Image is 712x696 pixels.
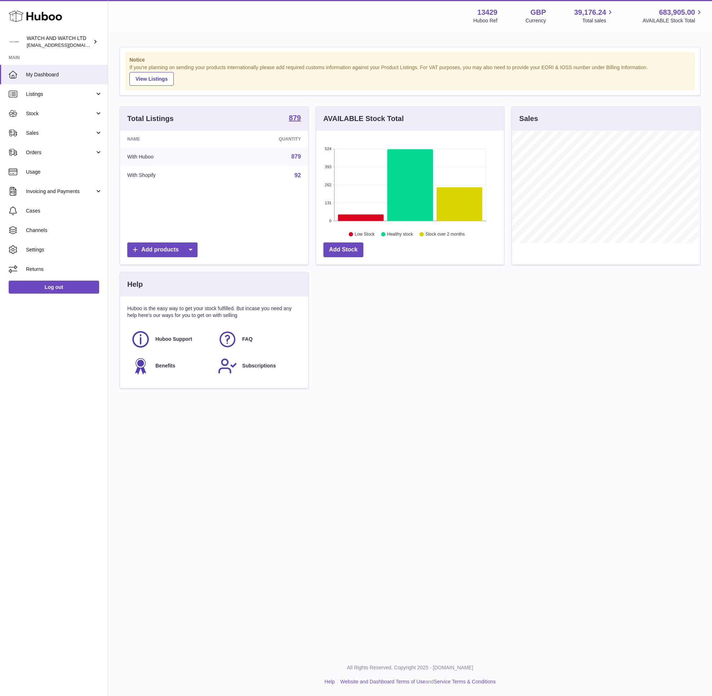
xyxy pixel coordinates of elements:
[526,17,546,24] div: Currency
[26,110,95,117] span: Stock
[325,147,331,151] text: 524
[325,183,331,187] text: 262
[9,281,99,294] a: Log out
[434,679,496,684] a: Service Terms & Conditions
[519,114,538,124] h3: Sales
[155,336,192,343] span: Huboo Support
[26,246,102,253] span: Settings
[295,172,301,178] a: 92
[27,35,92,49] div: WATCH AND WATCH LTD
[129,72,174,86] a: View Listings
[26,208,102,214] span: Cases
[120,131,221,147] th: Name
[120,166,221,185] td: With Shopify
[329,219,331,223] text: 0
[291,153,301,160] a: 879
[582,17,614,24] span: Total sales
[26,227,102,234] span: Channels
[242,336,253,343] span: FAQ
[324,679,335,684] a: Help
[355,232,375,237] text: Low Stock
[289,114,301,121] strong: 879
[425,232,465,237] text: Stock over 2 months
[127,242,198,257] a: Add products
[338,678,496,685] li: and
[155,362,175,369] span: Benefits
[242,362,276,369] span: Subscriptions
[473,17,497,24] div: Huboo Ref
[26,169,102,175] span: Usage
[26,188,95,195] span: Invoicing and Payments
[27,42,106,48] span: [EMAIL_ADDRESS][DOMAIN_NAME]
[659,8,695,17] span: 683,905.00
[26,149,95,156] span: Orders
[323,114,404,124] h3: AVAILABLE Stock Total
[477,8,497,17] strong: 13429
[325,165,331,169] text: 393
[129,64,691,86] div: If you're planning on sending your products internationally please add required customs informati...
[26,266,102,273] span: Returns
[574,8,606,17] span: 39,176.24
[325,201,331,205] text: 131
[131,330,211,349] a: Huboo Support
[26,71,102,78] span: My Dashboard
[323,242,363,257] a: Add Stock
[127,305,301,319] p: Huboo is the easy way to get your stock fulfilled. But incase you need any help here's our ways f...
[340,679,425,684] a: Website and Dashboard Terms of Use
[289,114,301,123] a: 879
[127,280,143,289] h3: Help
[120,147,221,166] td: With Huboo
[221,131,308,147] th: Quantity
[26,91,95,98] span: Listings
[129,57,691,63] strong: Notice
[218,356,297,376] a: Subscriptions
[642,8,703,24] a: 683,905.00 AVAILABLE Stock Total
[530,8,546,17] strong: GBP
[218,330,297,349] a: FAQ
[9,36,19,47] img: baris@watchandwatch.co.uk
[387,232,413,237] text: Healthy stock
[114,664,706,671] p: All Rights Reserved. Copyright 2025 - [DOMAIN_NAME]
[127,114,174,124] h3: Total Listings
[574,8,614,24] a: 39,176.24 Total sales
[131,356,211,376] a: Benefits
[26,130,95,137] span: Sales
[642,17,703,24] span: AVAILABLE Stock Total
